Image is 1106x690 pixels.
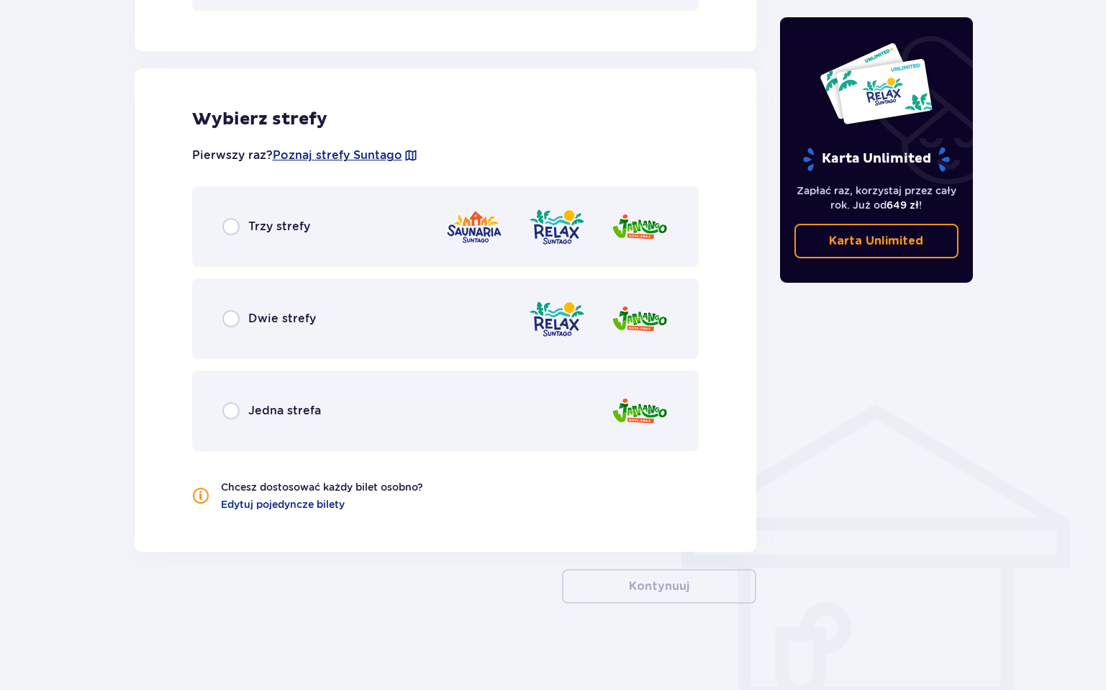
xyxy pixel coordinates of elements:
span: 649 zł [887,199,919,211]
span: Jedna strefa [248,403,321,419]
span: Dwie strefy [248,311,316,327]
img: Relax [528,206,586,248]
p: Kontynuuj [629,578,689,594]
p: Chcesz dostosować każdy bilet osobno? [221,480,423,494]
img: Jamango [611,299,668,340]
p: Pierwszy raz? [192,147,418,163]
p: Karta Unlimited [802,147,951,172]
img: Saunaria [445,206,503,248]
img: Jamango [611,391,668,432]
p: Karta Unlimited [829,233,923,249]
p: Zapłać raz, korzystaj przez cały rok. Już od ! [794,183,958,212]
span: Trzy strefy [248,219,310,235]
a: Karta Unlimited [794,224,958,258]
button: Kontynuuj [562,569,756,604]
img: Dwie karty całoroczne do Suntago z napisem 'UNLIMITED RELAX', na białym tle z tropikalnymi liśćmi... [819,42,933,125]
a: Poznaj strefy Suntago [273,147,402,163]
h2: Wybierz strefy [192,109,699,130]
a: Edytuj pojedyncze bilety [221,497,345,512]
img: Relax [528,299,586,340]
img: Jamango [611,206,668,248]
